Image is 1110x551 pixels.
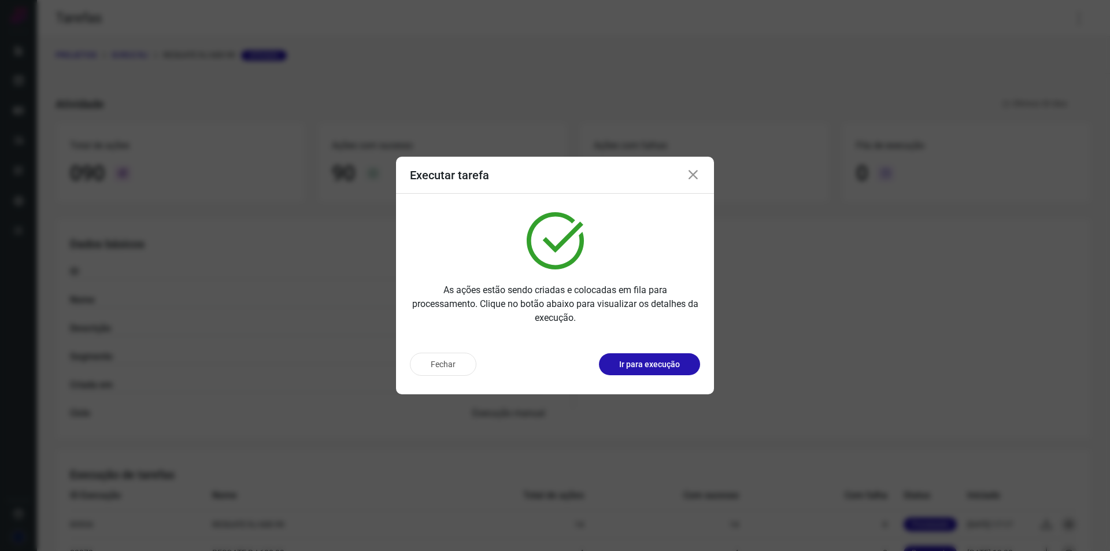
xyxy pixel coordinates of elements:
button: Fechar [410,353,476,376]
button: Ir para execução [599,353,700,375]
h3: Executar tarefa [410,168,489,182]
p: Ir para execução [619,358,680,371]
img: verified.svg [527,212,584,269]
p: As ações estão sendo criadas e colocadas em fila para processamento. Clique no botão abaixo para ... [410,283,700,325]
